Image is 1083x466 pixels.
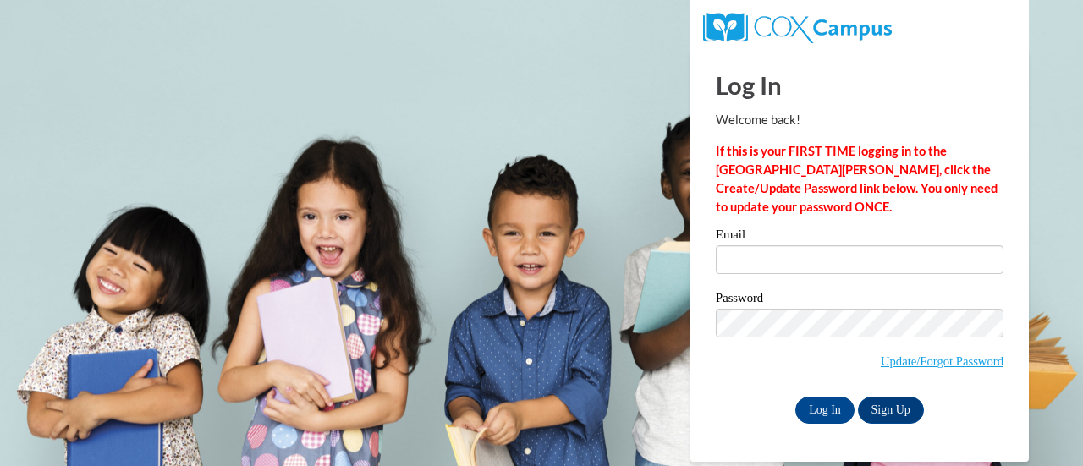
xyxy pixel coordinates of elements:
strong: If this is your FIRST TIME logging in to the [GEOGRAPHIC_DATA][PERSON_NAME], click the Create/Upd... [716,144,998,214]
a: Update/Forgot Password [881,354,1003,368]
a: Sign Up [858,397,924,424]
img: COX Campus [703,13,892,43]
h1: Log In [716,68,1003,102]
p: Welcome back! [716,111,1003,129]
label: Password [716,292,1003,309]
input: Log In [795,397,855,424]
label: Email [716,228,1003,245]
a: COX Campus [703,19,892,34]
